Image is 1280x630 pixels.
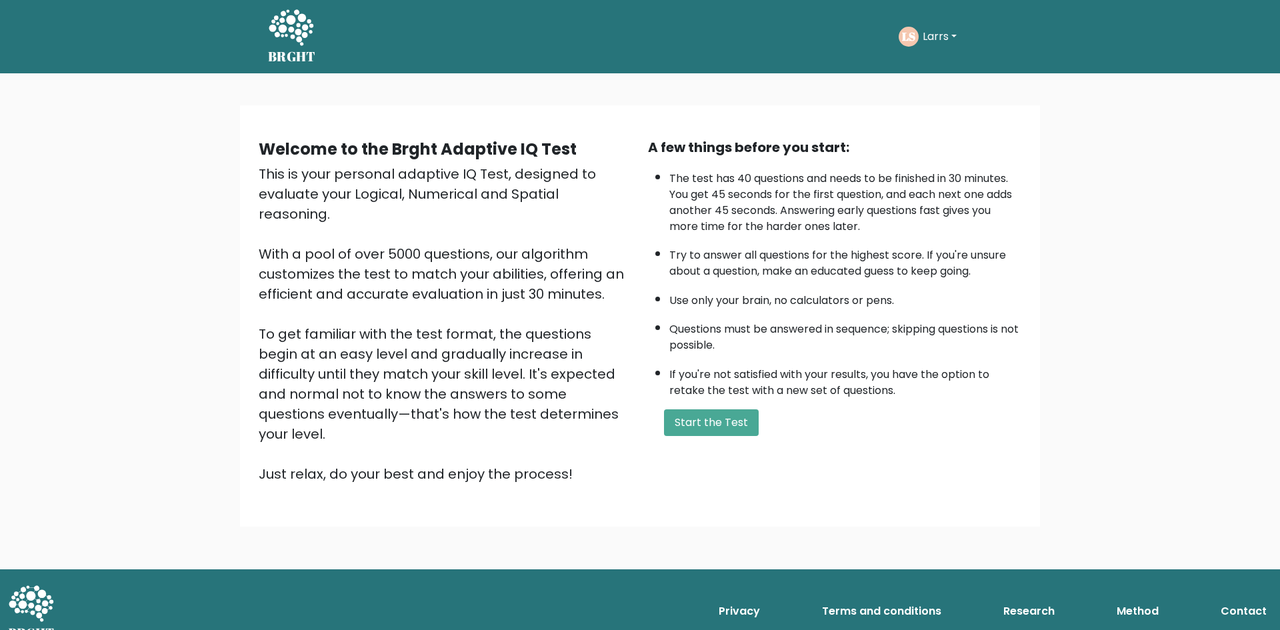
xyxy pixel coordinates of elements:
[1111,598,1164,625] a: Method
[1215,598,1272,625] a: Contact
[259,164,632,484] div: This is your personal adaptive IQ Test, designed to evaluate your Logical, Numerical and Spatial ...
[259,138,577,160] b: Welcome to the Brght Adaptive IQ Test
[669,360,1021,399] li: If you're not satisfied with your results, you have the option to retake the test with a new set ...
[664,409,759,436] button: Start the Test
[268,49,316,65] h5: BRGHT
[998,598,1060,625] a: Research
[669,286,1021,309] li: Use only your brain, no calculators or pens.
[648,137,1021,157] div: A few things before you start:
[669,315,1021,353] li: Questions must be answered in sequence; skipping questions is not possible.
[669,241,1021,279] li: Try to answer all questions for the highest score. If you're unsure about a question, make an edu...
[902,29,915,44] text: LS
[817,598,947,625] a: Terms and conditions
[268,5,316,68] a: BRGHT
[713,598,765,625] a: Privacy
[919,28,961,45] button: Larrs
[669,164,1021,235] li: The test has 40 questions and needs to be finished in 30 minutes. You get 45 seconds for the firs...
